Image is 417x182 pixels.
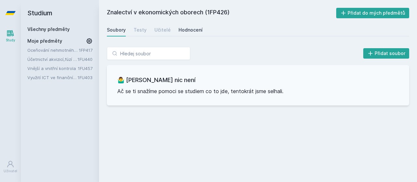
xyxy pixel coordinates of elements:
a: Vnější a vnitřní kontrola [27,65,78,72]
div: Testy [134,27,147,33]
a: Oceňování nehmotného majetku [27,47,79,53]
a: 1FU403 [78,75,93,80]
a: Study [1,26,20,46]
button: Přidat soubor [363,48,410,59]
button: Přidat do mých předmětů [336,8,410,18]
a: Uživatel [1,157,20,177]
div: Uživatel [4,169,17,174]
input: Hledej soubor [107,47,190,60]
a: Hodnocení [179,23,203,36]
a: Všechny předměty [27,26,70,32]
a: 1FU440 [78,57,93,62]
a: 1FP417 [79,48,93,53]
a: Učitelé [154,23,171,36]
a: Využití ICT ve finančním účetnictví [27,74,78,81]
h3: 🤷‍♂️ [PERSON_NAME] nic není [117,76,399,85]
a: Testy [134,23,147,36]
a: Účetnictví akvizicí,fúzí a jiných vlastn.transakcí-vyš.účet. [27,56,78,63]
p: Ač se ti snažíme pomoci se studiem co to jde, tentokrát jsme selhali. [117,87,399,95]
div: Učitelé [154,27,171,33]
a: 1FU457 [78,66,93,71]
div: Soubory [107,27,126,33]
div: Hodnocení [179,27,203,33]
div: Study [6,38,15,43]
h2: Znalectví v ekonomických oborech (1FP426) [107,8,336,18]
span: Moje předměty [27,38,62,44]
a: Soubory [107,23,126,36]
